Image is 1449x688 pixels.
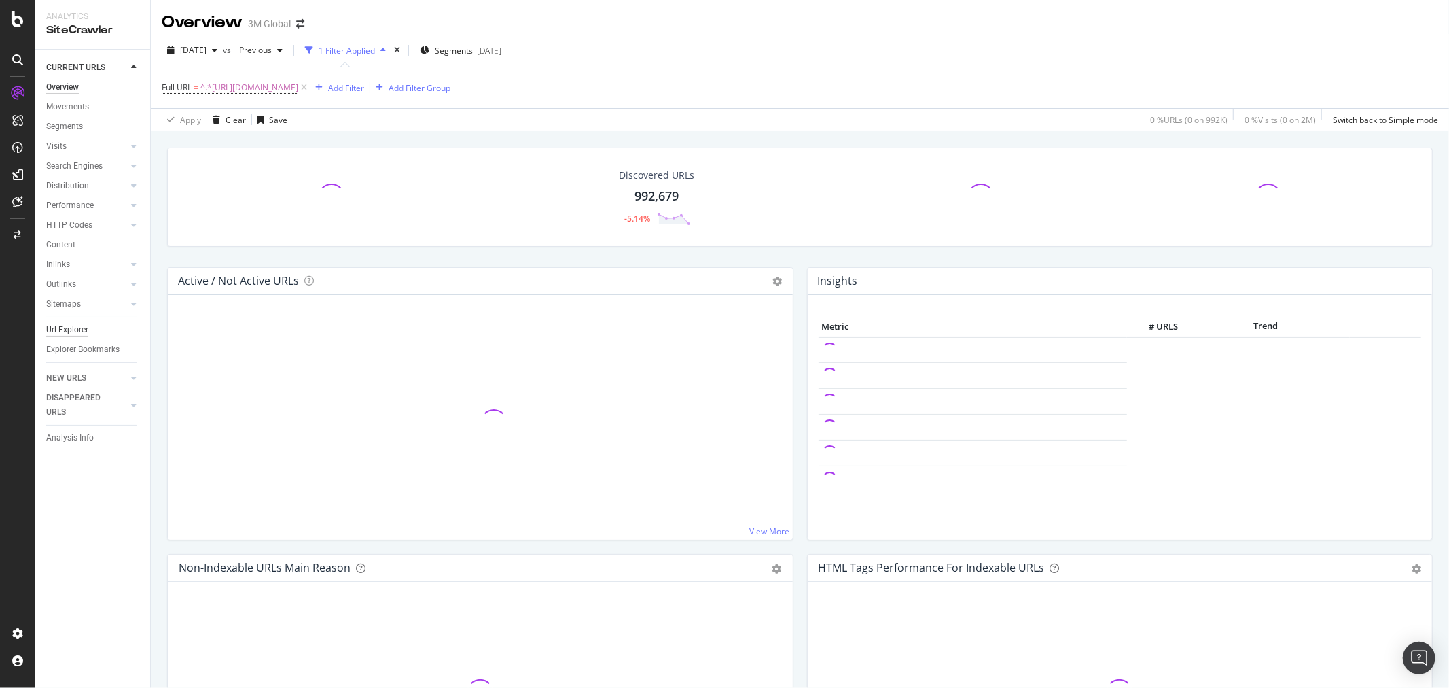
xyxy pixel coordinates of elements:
div: 0 % Visits ( 0 on 2M ) [1245,114,1316,126]
div: Overview [46,80,79,94]
div: Content [46,238,75,252]
div: [DATE] [477,45,501,56]
div: Explorer Bookmarks [46,343,120,357]
div: 1 Filter Applied [319,45,375,56]
div: Switch back to Simple mode [1333,114,1438,126]
div: gear [1412,564,1421,574]
div: gear [772,564,782,574]
span: ^.*[URL][DOMAIN_NAME] [200,78,298,97]
button: Apply [162,109,201,131]
div: Add Filter [328,82,364,94]
div: Performance [46,199,94,213]
a: Performance [46,199,127,213]
div: Movements [46,100,89,114]
button: Add Filter [310,80,364,96]
a: Url Explorer [46,323,141,337]
th: # URLS [1127,317,1181,337]
div: Inlinks [46,258,70,272]
a: CURRENT URLS [46,61,127,75]
a: Visits [46,139,127,154]
i: Options [773,277,783,286]
div: arrow-right-arrow-left [296,19,304,29]
div: Visits [46,139,67,154]
a: Analysis Info [46,431,141,445]
div: Url Explorer [46,323,88,337]
a: Sitemaps [46,297,127,311]
div: -5.14% [624,213,650,224]
button: [DATE] [162,39,223,61]
button: Add Filter Group [370,80,450,96]
div: SiteCrawler [46,22,139,38]
div: Discovered URLs [619,169,694,182]
div: Segments [46,120,83,134]
button: Save [252,109,287,131]
a: Segments [46,120,141,134]
span: Segments [435,45,473,56]
button: Segments[DATE] [414,39,507,61]
span: vs [223,44,234,56]
div: Add Filter Group [389,82,450,94]
a: Explorer Bookmarks [46,343,141,357]
h4: Active / Not Active URLs [178,272,299,290]
div: Search Engines [46,159,103,173]
a: Content [46,238,141,252]
a: View More [750,526,790,537]
div: Outlinks [46,277,76,292]
button: Previous [234,39,288,61]
div: Apply [180,114,201,126]
a: Outlinks [46,277,127,292]
div: NEW URLS [46,371,86,385]
button: Switch back to Simple mode [1327,109,1438,131]
div: Sitemaps [46,297,81,311]
a: Movements [46,100,141,114]
button: Clear [207,109,246,131]
a: Search Engines [46,159,127,173]
div: CURRENT URLS [46,61,105,75]
span: 2025 Sep. 7th [180,44,207,56]
div: Non-Indexable URLs Main Reason [179,561,351,574]
div: HTTP Codes [46,218,92,233]
div: Distribution [46,179,89,193]
div: HTML Tags Performance for Indexable URLs [819,561,1045,574]
span: Previous [234,44,272,56]
div: 0 % URLs ( 0 on 992K ) [1150,114,1228,126]
div: Overview [162,11,243,34]
th: Metric [819,317,1128,337]
div: 992,679 [634,188,679,205]
a: Overview [46,80,141,94]
span: = [194,82,198,93]
a: DISAPPEARED URLS [46,391,127,419]
span: Full URL [162,82,192,93]
div: times [391,44,403,57]
button: 1 Filter Applied [300,39,391,61]
div: DISAPPEARED URLS [46,391,115,419]
div: Clear [226,114,246,126]
a: NEW URLS [46,371,127,385]
div: 3M Global [248,17,291,31]
a: Distribution [46,179,127,193]
a: Inlinks [46,258,127,272]
div: Analytics [46,11,139,22]
th: Trend [1181,317,1350,337]
a: HTTP Codes [46,218,127,233]
h4: Insights [818,272,858,290]
div: Save [269,114,287,126]
div: Open Intercom Messenger [1403,642,1435,674]
div: Analysis Info [46,431,94,445]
